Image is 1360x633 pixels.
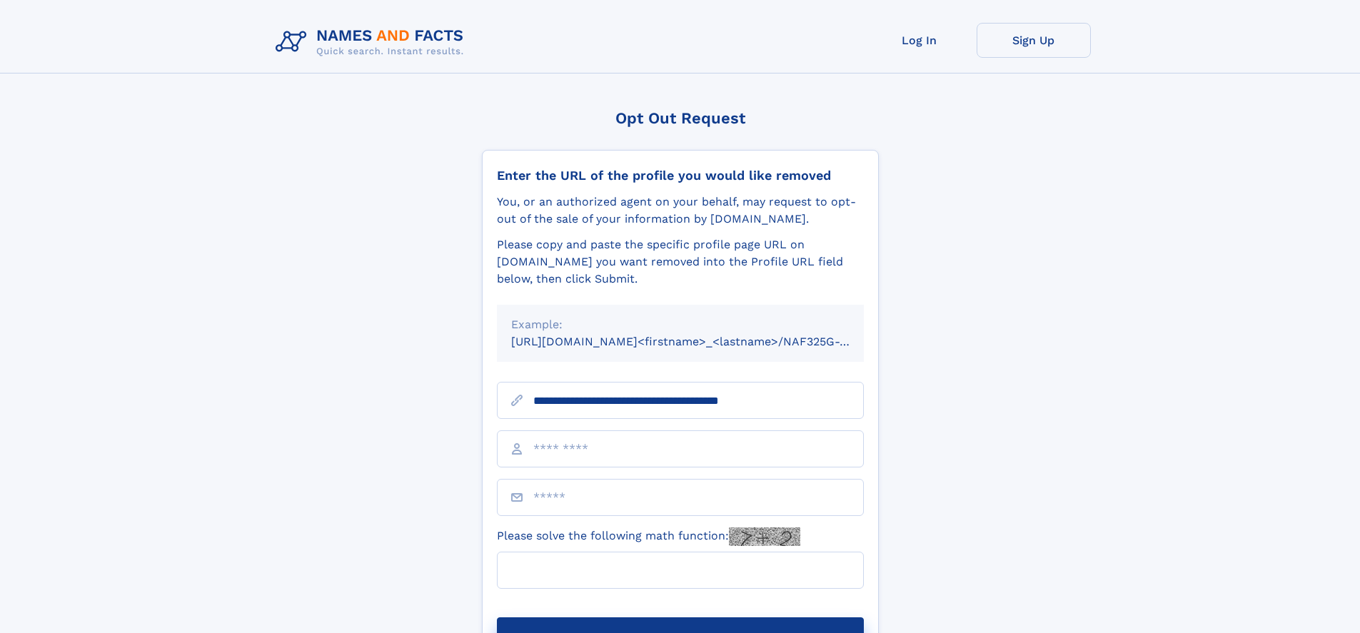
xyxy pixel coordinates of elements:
div: Example: [511,316,850,333]
div: Opt Out Request [482,109,879,127]
a: Sign Up [977,23,1091,58]
a: Log In [862,23,977,58]
small: [URL][DOMAIN_NAME]<firstname>_<lastname>/NAF325G-xxxxxxxx [511,335,891,348]
label: Please solve the following math function: [497,527,800,546]
div: You, or an authorized agent on your behalf, may request to opt-out of the sale of your informatio... [497,193,864,228]
img: Logo Names and Facts [270,23,475,61]
div: Please copy and paste the specific profile page URL on [DOMAIN_NAME] you want removed into the Pr... [497,236,864,288]
div: Enter the URL of the profile you would like removed [497,168,864,183]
